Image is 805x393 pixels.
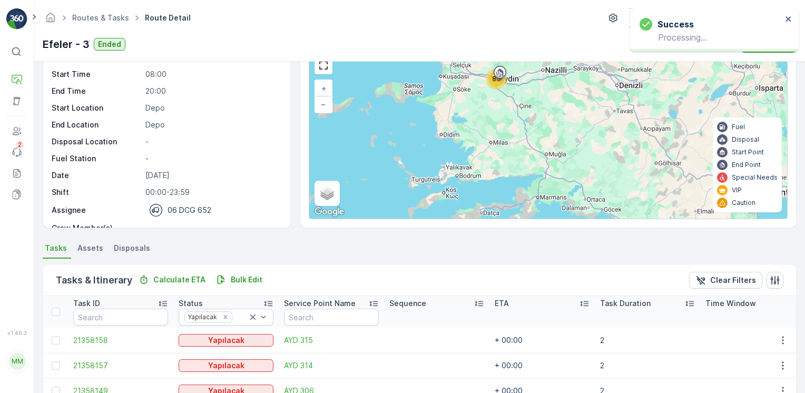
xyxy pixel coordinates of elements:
p: - [145,153,280,164]
p: End Location [52,120,141,130]
a: 21358157 [73,360,168,371]
a: View Fullscreen [316,57,331,73]
button: Calculate ETA [134,273,210,286]
p: Tasks & Itinerary [56,273,132,288]
button: Ended [94,38,125,51]
p: VIP [732,186,742,194]
p: 00:00-23:59 [145,187,280,198]
input: Search [73,309,168,326]
p: [DATE] [145,170,280,181]
p: Special Needs [732,173,778,182]
img: Google [312,205,347,219]
div: MM [9,353,26,370]
button: close [785,15,792,25]
p: Yapılacak [208,335,244,346]
p: Clear Filters [710,275,756,286]
p: End Time [52,86,141,96]
img: logo [6,8,27,30]
p: Yapılacak [208,360,244,371]
p: Assignee [52,205,86,215]
p: Disposal [732,135,759,144]
button: Kızılay-[GEOGRAPHIC_DATA](+03:00) [628,8,797,27]
button: Bulk Edit [212,273,267,286]
h3: Success [657,18,694,31]
span: Tasks [45,243,67,253]
p: Ended [98,39,121,50]
div: Yapılacak [185,312,219,322]
p: Date [52,170,141,181]
p: Start Point [732,148,764,156]
p: Calculate ETA [153,274,205,285]
p: Fuel Station [52,153,141,164]
p: - [145,223,280,233]
button: MM [6,338,27,385]
span: Disposals [114,243,150,253]
a: Routes & Tasks [72,13,129,22]
p: Task Duration [600,298,651,309]
div: 80 [486,68,507,90]
p: Start Time [52,69,141,80]
td: 2 [595,353,700,378]
a: Homepage [45,16,56,25]
p: Disposal Location [52,136,141,147]
span: Assets [77,243,103,253]
a: Open this area in Google Maps (opens a new window) [312,205,347,219]
p: End Point [732,161,761,169]
td: + 00:00 [489,353,595,378]
p: Status [179,298,203,309]
p: 2 [18,141,22,149]
input: Search [284,309,379,326]
button: Yapılacak [179,359,273,372]
img: k%C4%B1z%C4%B1lay_D5CCths.png [628,12,646,24]
div: Toggle Row Selected [52,336,60,345]
span: − [321,100,326,109]
a: AYD 314 [284,360,379,371]
a: Zoom Out [316,96,331,112]
p: Task ID [73,298,100,309]
div: Toggle Row Selected [52,361,60,370]
p: - [145,136,280,147]
td: 2 [595,328,700,353]
span: Route Detail [143,13,193,23]
p: 08:00 [145,69,280,80]
p: Bulk Edit [231,274,262,285]
a: AYD 315 [284,335,379,346]
a: 21358158 [73,335,168,346]
div: Remove Yapılacak [220,313,231,321]
span: v 1.49.3 [6,330,27,336]
td: + 00:00 [489,328,595,353]
a: 2 [6,142,27,163]
p: Start Location [52,103,141,113]
div: 0 [309,51,787,219]
p: Efeler - 3 [43,36,90,52]
p: Depo [145,120,280,130]
p: Caution [732,199,755,207]
button: Clear Filters [689,272,762,289]
p: Shift [52,187,141,198]
p: ETA [495,298,509,309]
a: Layers [316,182,339,205]
p: Depo [145,103,280,113]
p: Time Window [705,298,756,309]
p: Sequence [389,298,426,309]
p: Crew Member(s) [52,223,141,233]
span: + [321,84,326,93]
p: 06 DCG 652 [168,205,211,215]
p: Processing... [640,33,782,42]
a: Zoom In [316,81,331,96]
p: 20:00 [145,86,280,96]
p: Service Point Name [284,298,356,309]
p: Fuel [732,123,745,131]
button: Yapılacak [179,334,273,347]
